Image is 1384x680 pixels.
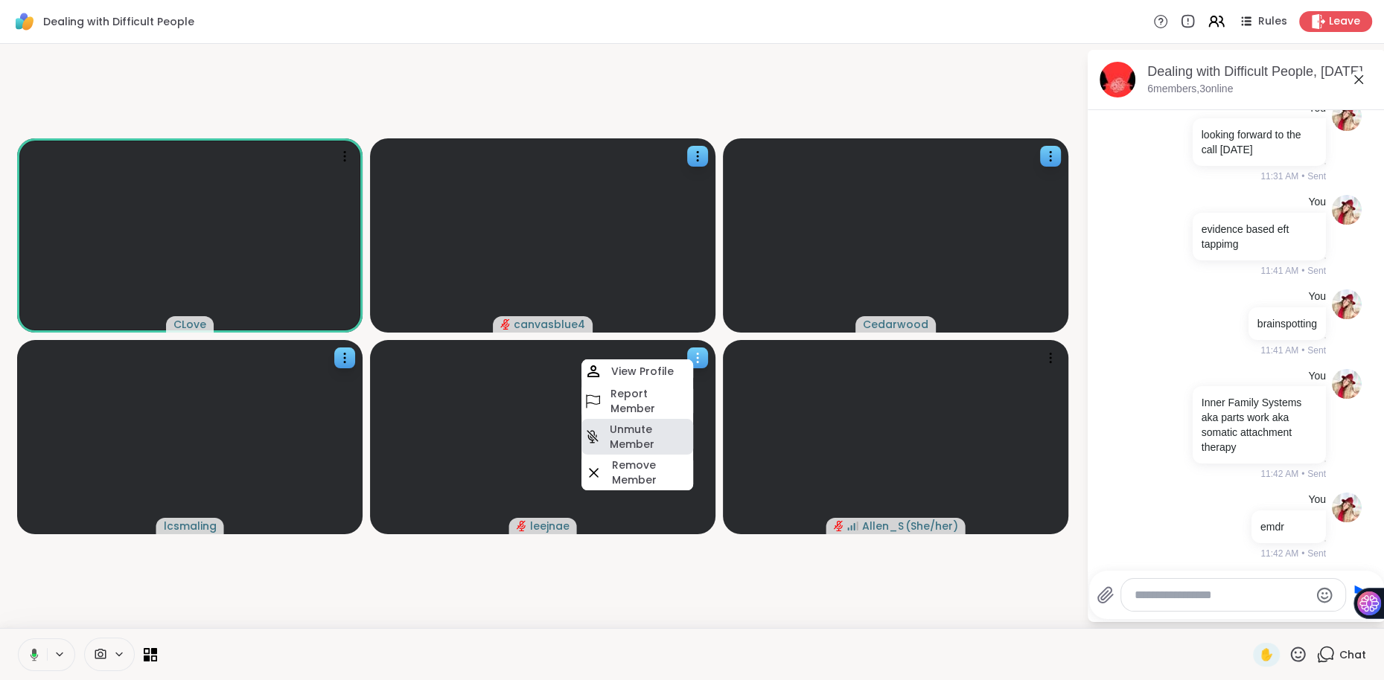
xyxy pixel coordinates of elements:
[1260,264,1298,278] span: 11:41 AM
[1260,467,1298,481] span: 11:42 AM
[1258,14,1287,29] span: Rules
[1332,289,1362,319] img: https://sharewell-space-live.sfo3.digitaloceanspaces.com/user-generated/380e89db-2a5e-43fa-ad13-d...
[1307,170,1326,183] span: Sent
[1307,547,1326,560] span: Sent
[1308,493,1326,507] h4: You
[1308,289,1326,304] h4: You
[1339,647,1366,662] span: Chat
[1202,222,1317,251] p: evidence based eft tappimg
[1329,14,1360,29] span: Leave
[164,519,217,533] span: lcsmaling
[1260,519,1317,534] p: emdr
[1260,547,1298,560] span: 11:42 AM
[1307,467,1326,481] span: Sent
[1307,264,1326,278] span: Sent
[1260,344,1298,357] span: 11:41 AM
[1332,195,1362,225] img: https://sharewell-space-live.sfo3.digitaloceanspaces.com/user-generated/380e89db-2a5e-43fa-ad13-d...
[610,386,690,416] h4: Report Member
[530,519,570,533] span: leejnae
[43,14,194,29] span: Dealing with Difficult People
[1301,344,1304,357] span: •
[1308,369,1326,384] h4: You
[1135,588,1309,603] textarea: Type your message
[905,519,958,533] span: ( She/her )
[1147,62,1374,81] div: Dealing with Difficult People, [DATE]
[1259,646,1274,664] span: ✋
[1147,82,1233,97] p: 6 members, 3 online
[1260,170,1298,183] span: 11:31 AM
[1100,62,1135,97] img: Dealing with Difficult People, Oct 06
[1202,127,1317,157] p: looking forward to the call [DATE]
[500,319,511,330] span: audio-muted
[1301,547,1304,560] span: •
[1301,467,1304,481] span: •
[611,364,674,379] h4: View Profile
[1316,586,1333,604] button: Emoji picker
[862,519,904,533] span: Allen_S
[1202,395,1317,455] p: Inner Family Systems aka parts work aka somatic attachment therapy
[12,9,37,34] img: ShareWell Logomark
[834,521,844,531] span: audio-muted
[1301,264,1304,278] span: •
[1301,170,1304,183] span: •
[1332,101,1362,131] img: https://sharewell-space-live.sfo3.digitaloceanspaces.com/user-generated/380e89db-2a5e-43fa-ad13-d...
[173,317,206,332] span: CLove
[1332,369,1362,399] img: https://sharewell-space-live.sfo3.digitaloceanspaces.com/user-generated/380e89db-2a5e-43fa-ad13-d...
[863,317,928,332] span: Cedarwood
[1346,578,1380,612] button: Send
[610,422,690,452] h4: Unmute Member
[514,317,585,332] span: canvasblue4
[517,521,527,531] span: audio-muted
[612,458,690,487] h4: Remove Member
[1307,344,1326,357] span: Sent
[1332,493,1362,522] img: https://sharewell-space-live.sfo3.digitaloceanspaces.com/user-generated/380e89db-2a5e-43fa-ad13-d...
[1308,195,1326,210] h4: You
[1257,316,1317,331] p: brainspotting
